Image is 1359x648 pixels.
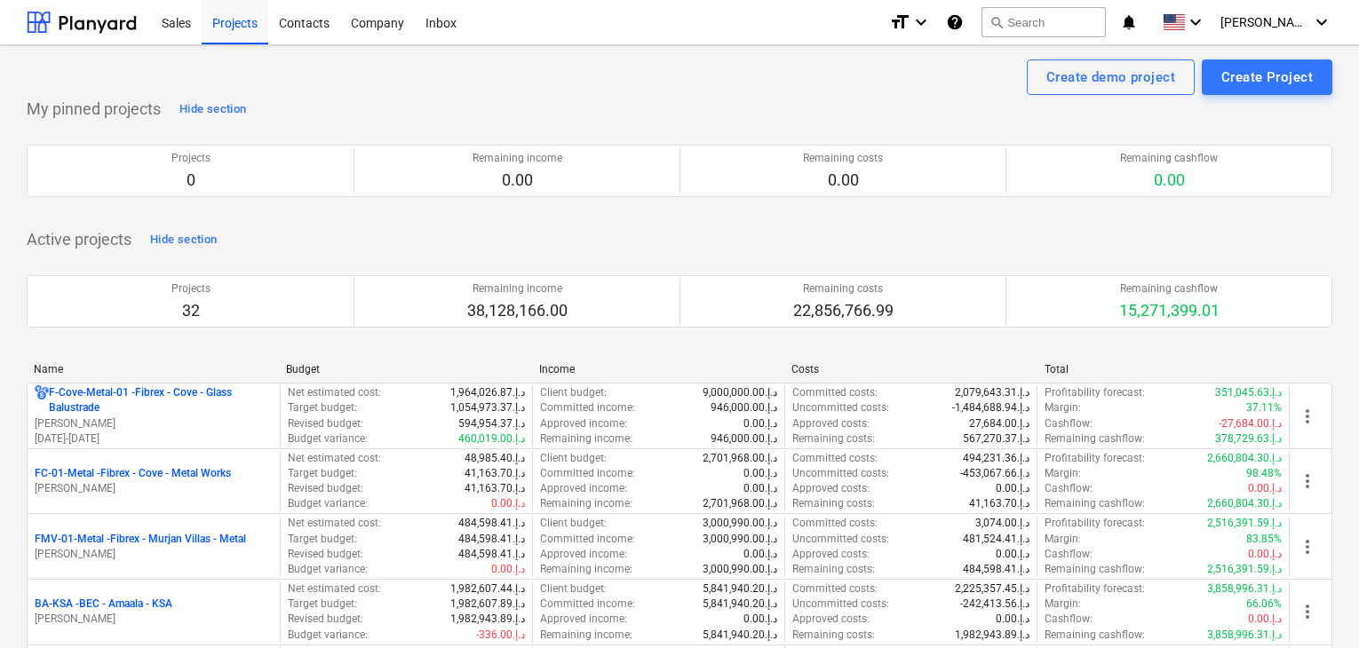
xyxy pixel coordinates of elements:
[286,363,524,375] div: Budget
[1219,416,1282,431] p: -27,684.00د.إ.‏
[969,496,1029,511] p: 41,163.70د.إ.‏
[803,151,883,166] p: Remaining costs
[1045,532,1081,547] p: Margin :
[1045,466,1081,481] p: Margin :
[288,400,357,415] p: Target budget :
[540,466,635,481] p: Committed income :
[963,562,1029,577] p: 484,598.41د.إ.‏
[450,581,525,597] p: 1,982,607.44د.إ.‏
[793,281,894,296] p: Remaining costs
[792,597,889,612] p: Uncommitted costs :
[35,532,273,562] div: FMV-01-Metal -Fibrex - Murjan Villas - Metal[PERSON_NAME]
[539,363,777,375] div: Income
[1027,59,1195,95] button: Create demo project
[743,612,777,627] p: 0.00د.إ.‏
[963,532,1029,547] p: 481,524.41د.إ.‏
[1246,400,1282,415] p: 37.11%
[1119,300,1220,321] p: 15,271,399.01
[27,229,131,250] p: Active projects
[1246,466,1282,481] p: 98.48%
[1185,12,1206,33] i: keyboard_arrow_down
[792,481,870,496] p: Approved costs :
[996,612,1029,627] p: 0.00د.إ.‏
[467,281,568,296] p: Remaining income
[458,516,525,531] p: 484,598.41د.إ.‏
[540,451,607,466] p: Client budget :
[288,496,368,511] p: Budget variance :
[1045,416,1093,431] p: Cashflow :
[952,400,1029,415] p: -1,484,688.94د.إ.‏
[35,481,273,496] p: [PERSON_NAME]
[34,363,272,375] div: Name
[171,151,211,166] p: Projects
[711,400,777,415] p: 946,000.00د.إ.‏
[792,466,889,481] p: Uncommitted costs :
[1215,385,1282,400] p: 351,045.63د.إ.‏
[35,466,273,496] div: FC-01-Metal -Fibrex - Cove - Metal Works[PERSON_NAME]
[703,597,777,612] p: 5,841,940.20د.إ.‏
[975,516,1029,531] p: 3,074.00د.إ.‏
[955,581,1029,597] p: 2,225,357.45د.إ.‏
[146,225,221,254] button: Hide section
[1246,532,1282,547] p: 83.85%
[996,547,1029,562] p: 0.00د.إ.‏
[473,170,562,191] p: 0.00
[792,628,875,643] p: Remaining costs :
[1045,562,1145,577] p: Remaining cashflow :
[35,597,273,627] div: BA-KSA -BEC - Amaala - KSA[PERSON_NAME]
[1248,547,1282,562] p: 0.00د.إ.‏
[288,532,357,547] p: Target budget :
[1215,431,1282,446] p: 378,729.63د.إ.‏
[989,15,1004,29] span: search
[1220,15,1309,29] span: [PERSON_NAME]
[458,532,525,547] p: 484,598.41د.إ.‏
[288,581,381,597] p: Net estimated cost :
[803,170,883,191] p: 0.00
[27,99,161,120] p: My pinned projects
[35,466,231,481] p: FC-01-Metal - Fibrex - Cove - Metal Works
[473,151,562,166] p: Remaining income
[703,385,777,400] p: 9,000,000.00د.إ.‏
[450,612,525,627] p: 1,982,943.89د.إ.‏
[960,597,1029,612] p: -242,413.56د.إ.‏
[288,628,368,643] p: Budget variance :
[458,431,525,446] p: 460,019.00د.إ.‏
[955,628,1029,643] p: 1,982,943.89د.إ.‏
[703,451,777,466] p: 2,701,968.00د.إ.‏
[792,516,878,531] p: Committed costs :
[35,532,246,547] p: FMV-01-Metal - Fibrex - Murjan Villas - Metal
[467,300,568,321] p: 38,128,166.00
[1311,12,1332,33] i: keyboard_arrow_down
[1207,562,1282,577] p: 2,516,391.59د.إ.‏
[540,431,632,446] p: Remaining income :
[1119,281,1220,296] p: Remaining cashflow
[1297,470,1318,492] span: more_vert
[1248,612,1282,627] p: 0.00د.إ.‏
[540,516,607,531] p: Client budget :
[703,516,777,531] p: 3,000,990.00د.إ.‏
[288,562,368,577] p: Budget variance :
[791,363,1029,375] div: Costs
[450,385,525,400] p: 1,964,026.87د.إ.‏
[703,581,777,597] p: 5,841,940.20د.إ.‏
[1120,151,1218,166] p: Remaining cashflow
[150,230,217,250] div: Hide section
[963,451,1029,466] p: 494,231.36د.إ.‏
[743,481,777,496] p: 0.00د.إ.‏
[465,481,525,496] p: 41,163.70د.إ.‏
[171,300,211,321] p: 32
[288,597,357,612] p: Target budget :
[491,496,525,511] p: 0.00د.إ.‏
[288,516,381,531] p: Net estimated cost :
[35,431,273,446] p: [DATE] - [DATE]
[540,547,627,562] p: Approved income :
[179,99,246,120] div: Hide section
[792,612,870,627] p: Approved costs :
[1045,628,1145,643] p: Remaining cashflow :
[288,481,363,496] p: Revised budget :
[703,532,777,547] p: 3,000,990.00د.إ.‏
[540,481,627,496] p: Approved income :
[743,416,777,431] p: 0.00د.إ.‏
[889,12,910,33] i: format_size
[955,385,1029,400] p: 2,079,643.31د.إ.‏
